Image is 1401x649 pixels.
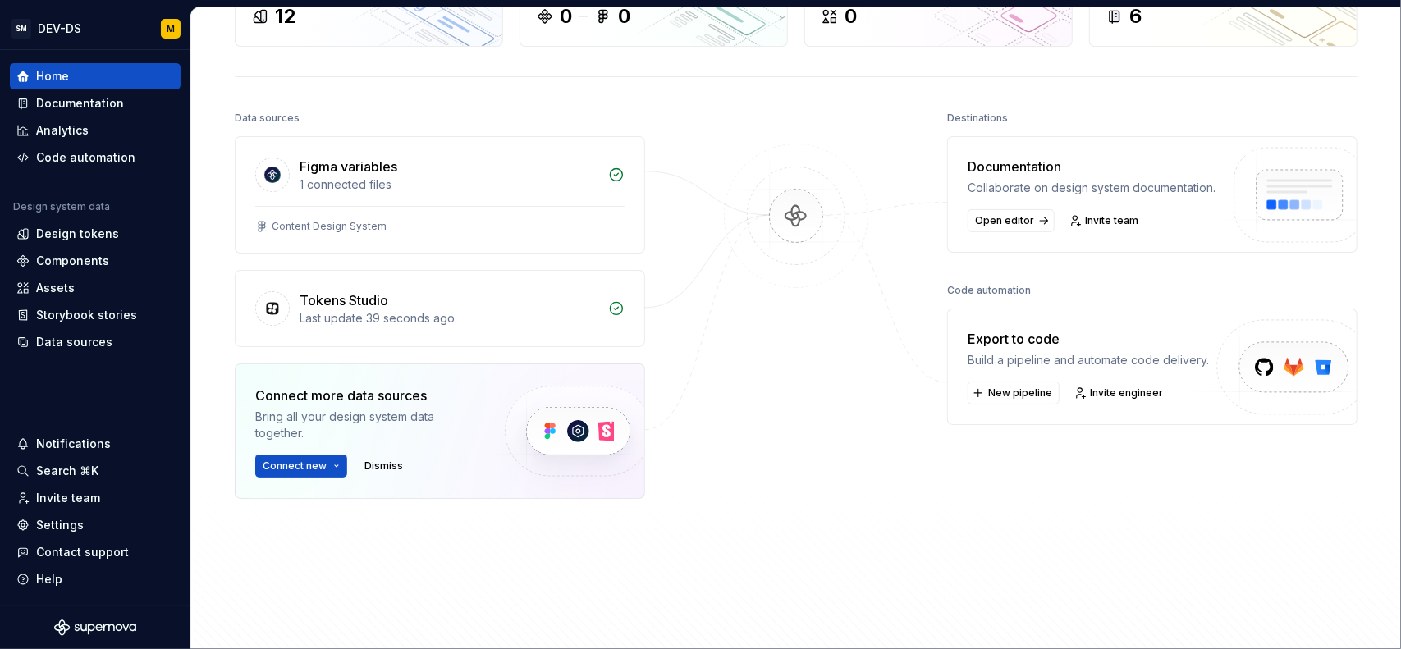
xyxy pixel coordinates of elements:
div: Help [36,571,62,587]
div: Settings [36,517,84,533]
div: Documentation [36,95,124,112]
button: SMDEV-DSM [3,11,187,46]
button: New pipeline [968,382,1060,404]
div: 0 [618,3,630,30]
button: Notifications [10,431,181,457]
a: Figma variables1 connected filesContent Design System [235,136,645,254]
a: Storybook stories [10,302,181,328]
a: Code automation [10,144,181,171]
div: 0 [845,3,857,30]
a: Home [10,63,181,89]
span: Invite engineer [1090,386,1163,400]
div: Design tokens [36,226,119,242]
div: Assets [36,280,75,296]
div: Build a pipeline and automate code delivery. [968,352,1209,368]
div: Export to code [968,329,1209,349]
span: New pipeline [988,386,1052,400]
a: Analytics [10,117,181,144]
div: Analytics [36,122,89,139]
button: Connect new [255,455,347,478]
div: M [167,22,175,35]
a: Invite team [10,485,181,511]
button: Contact support [10,539,181,565]
div: Notifications [36,436,111,452]
a: Settings [10,512,181,538]
div: Tokens Studio [300,290,388,310]
a: Documentation [10,90,181,117]
div: Contact support [36,544,129,560]
div: Destinations [947,107,1008,130]
div: Content Design System [272,220,387,233]
span: Connect new [263,459,327,473]
div: DEV-DS [38,21,81,37]
div: Home [36,68,69,85]
div: Data sources [235,107,300,130]
button: Help [10,566,181,592]
div: Documentation [968,157,1216,176]
div: Collaborate on design system documentation. [968,180,1216,196]
svg: Supernova Logo [54,619,136,636]
div: Last update 39 seconds ago [300,310,598,327]
div: 6 [1129,3,1142,30]
div: 1 connected files [300,176,598,193]
span: Dismiss [364,459,403,473]
div: Search ⌘K [36,463,98,479]
a: Data sources [10,329,181,355]
div: Design system data [13,200,110,213]
a: Design tokens [10,221,181,247]
a: Invite engineer [1069,382,1170,404]
button: Search ⌘K [10,458,181,484]
div: Code automation [36,149,135,166]
div: 12 [275,3,295,30]
div: Data sources [36,334,112,350]
div: 0 [560,3,572,30]
div: SM [11,19,31,39]
a: Open editor [968,209,1055,232]
a: Invite team [1064,209,1146,232]
button: Dismiss [357,455,410,478]
span: Open editor [975,214,1034,227]
div: Bring all your design system data together. [255,409,477,441]
div: Connect more data sources [255,386,477,405]
a: Tokens StudioLast update 39 seconds ago [235,270,645,347]
div: Code automation [947,279,1031,302]
div: Figma variables [300,157,397,176]
div: Invite team [36,490,100,506]
a: Components [10,248,181,274]
div: Storybook stories [36,307,137,323]
span: Invite team [1085,214,1138,227]
a: Assets [10,275,181,301]
div: Components [36,253,109,269]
